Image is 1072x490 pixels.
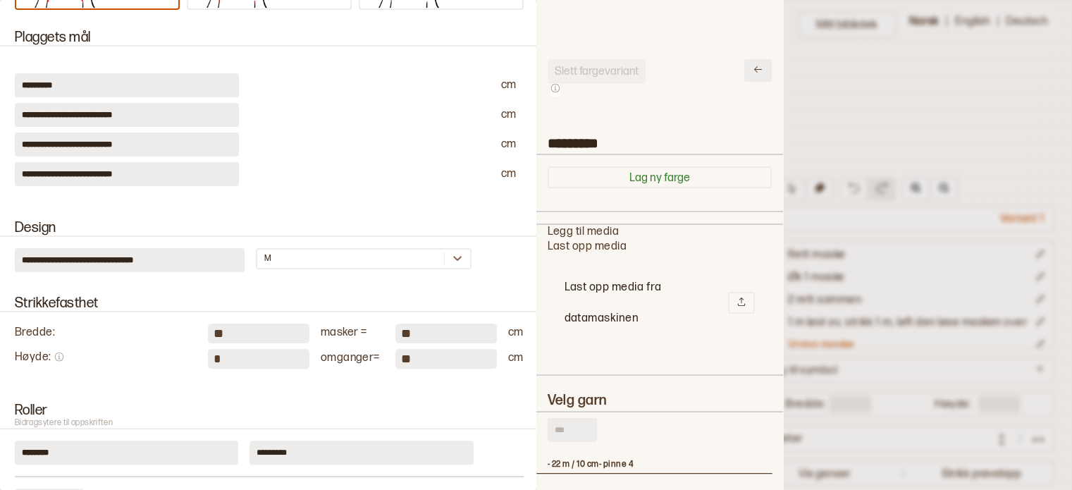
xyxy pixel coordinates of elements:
h3: - 22 m / 10 cm - pinne 4 [548,459,761,470]
div: cm [508,351,524,366]
div: M [264,253,271,264]
div: omganger = [321,351,384,366]
div: Bredde : [15,326,197,341]
div: Høyde : [15,350,197,367]
button: Lag ny farge [548,166,772,188]
button: Slett fargevariant [548,59,646,84]
h2: Last opp media fra datamaskinen [565,272,728,334]
div: cm [508,326,524,341]
div: masker = [321,326,384,341]
h2: Velg garn [548,393,772,408]
div: Legg til media Last opp media [548,225,772,352]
